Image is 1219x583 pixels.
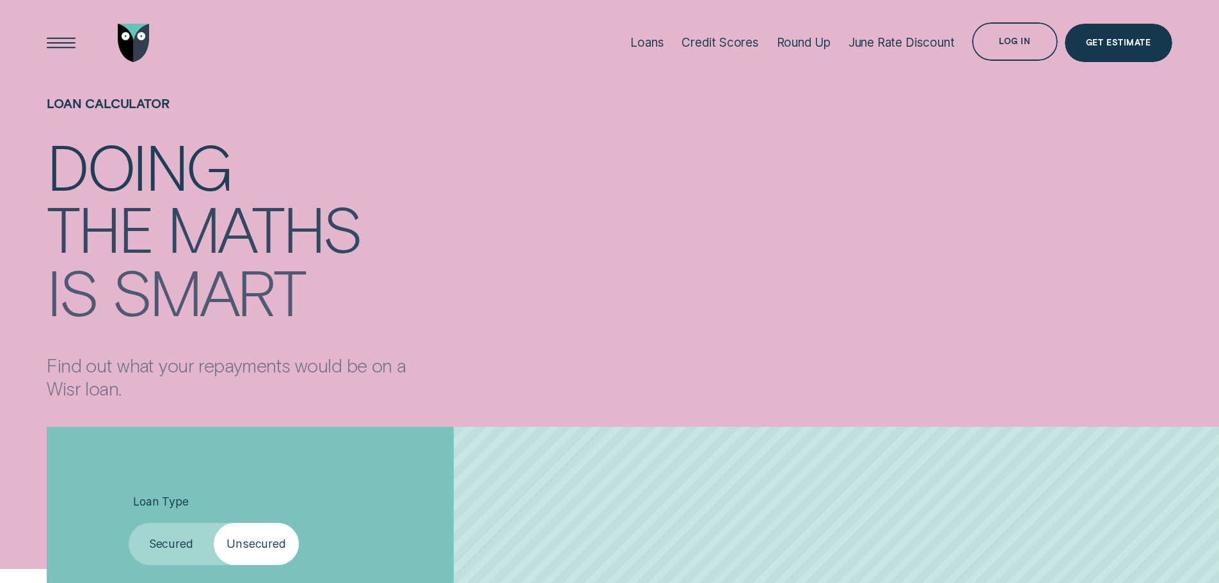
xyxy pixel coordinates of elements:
[112,262,305,321] div: smart
[167,198,361,258] div: maths
[777,35,831,50] div: Round Up
[47,136,231,196] div: Doing
[630,35,664,50] div: Loans
[972,22,1057,61] button: Log in
[1065,24,1172,62] a: Get Estimate
[133,495,188,509] span: Loan Type
[47,354,417,400] p: Find out what your repayments would be on a Wisr loan.
[47,198,152,258] div: the
[47,262,97,321] div: is
[681,35,759,50] div: Credit Scores
[42,24,81,62] button: Open Menu
[47,96,417,135] h1: Loan Calculator
[118,24,150,62] img: Wisr
[849,35,955,50] div: June Rate Discount
[47,134,417,313] h4: Doing the maths is smart
[129,523,214,566] label: Secured
[214,523,299,566] label: Unsecured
